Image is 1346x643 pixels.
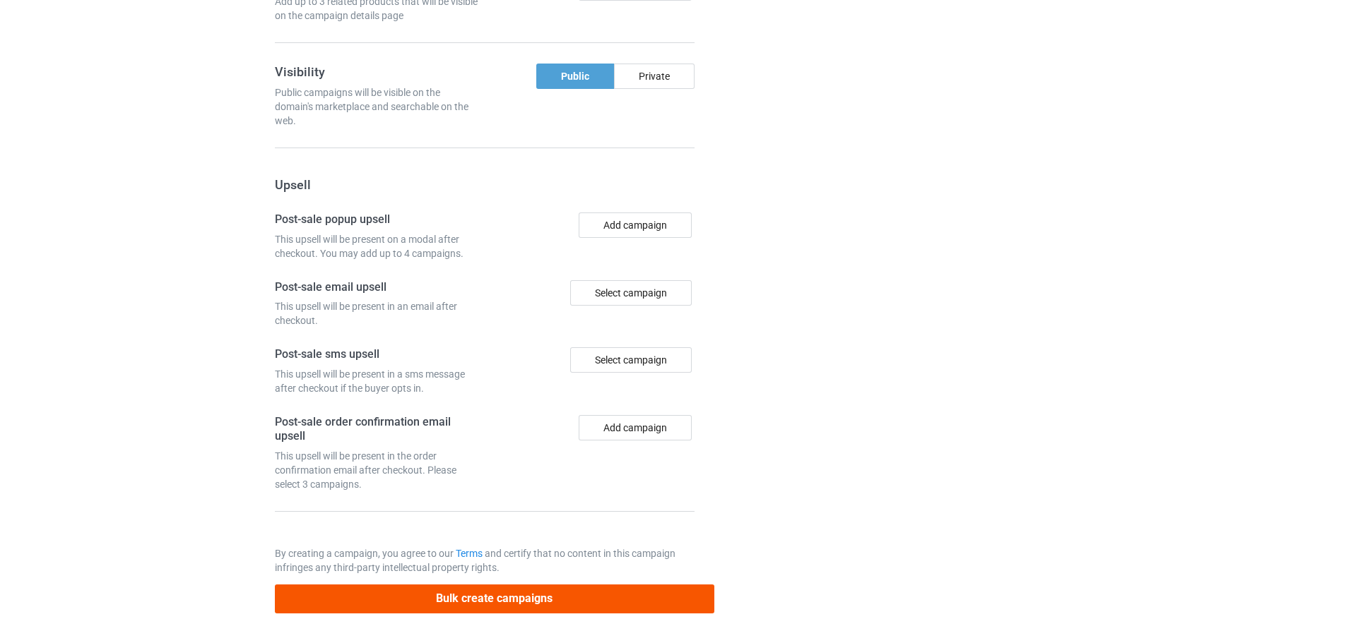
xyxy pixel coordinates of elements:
[275,85,480,128] div: Public campaigns will be visible on the domain's marketplace and searchable on the web.
[275,347,480,362] h4: Post-sale sms upsell
[275,280,480,295] h4: Post-sale email upsell
[275,546,695,575] p: By creating a campaign, you agree to our and certify that no content in this campaign infringes a...
[570,280,692,306] div: Select campaign
[536,64,614,89] div: Public
[275,367,480,395] div: This upsell will be present in a sms message after checkout if the buyer opts in.
[275,415,480,444] h4: Post-sale order confirmation email upsell
[275,232,480,260] div: This upsell will be present on a modal after checkout. You may add up to 4 campaigns.
[275,64,480,80] h3: Visibility
[275,584,714,613] button: Bulk create campaigns
[275,449,480,491] div: This upsell will be present in the order confirmation email after checkout. Please select 3 campa...
[275,176,695,193] h3: Upsell
[456,548,483,559] a: Terms
[579,415,692,440] button: Add campaign
[614,64,695,89] div: Private
[579,212,692,238] button: Add campaign
[570,347,692,373] div: Select campaign
[275,212,480,227] h4: Post-sale popup upsell
[275,299,480,327] div: This upsell will be present in an email after checkout.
